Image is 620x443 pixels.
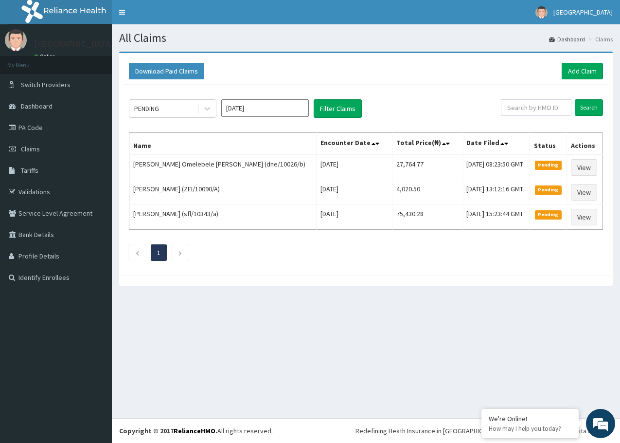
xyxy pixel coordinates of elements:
input: Select Month and Year [221,99,309,117]
p: How may I help you today? [489,425,571,433]
th: Status [530,133,567,155]
img: User Image [535,6,548,18]
span: Tariffs [21,166,38,175]
input: Search [575,99,603,116]
button: Filter Claims [314,99,362,118]
td: [PERSON_NAME] (ZEI/10090/A) [129,180,317,205]
td: [DATE] 08:23:50 GMT [462,155,530,180]
span: Pending [535,161,562,169]
span: Dashboard [21,102,53,111]
td: 75,430.28 [392,205,462,230]
th: Encounter Date [316,133,392,155]
span: Claims [21,145,40,153]
th: Actions [567,133,603,155]
td: [PERSON_NAME] Omelebele [PERSON_NAME] (dne/10026/b) [129,155,317,180]
input: Search by HMO ID [501,99,571,116]
span: Switch Providers [21,80,71,89]
p: [GEOGRAPHIC_DATA] [34,39,114,48]
td: [DATE] [316,155,392,180]
button: Download Paid Claims [129,63,204,79]
div: Redefining Heath Insurance in [GEOGRAPHIC_DATA] using Telemedicine and Data Science! [355,426,613,436]
span: Pending [535,185,562,194]
a: RelianceHMO [174,426,215,435]
td: 4,020.50 [392,180,462,205]
th: Total Price(₦) [392,133,462,155]
td: [PERSON_NAME] (sfl/10343/a) [129,205,317,230]
td: [DATE] 13:12:16 GMT [462,180,530,205]
a: Page 1 is your current page [157,248,160,257]
a: Dashboard [549,35,585,43]
img: User Image [5,29,27,51]
th: Date Filed [462,133,530,155]
li: Claims [586,35,613,43]
td: [DATE] [316,205,392,230]
a: Next page [178,248,182,257]
a: Previous page [135,248,140,257]
strong: Copyright © 2017 . [119,426,217,435]
th: Name [129,133,317,155]
a: Add Claim [562,63,603,79]
td: [DATE] [316,180,392,205]
a: View [571,184,597,201]
div: PENDING [134,104,159,113]
td: 27,764.77 [392,155,462,180]
h1: All Claims [119,32,613,44]
a: Online [34,53,57,60]
footer: All rights reserved. [112,418,620,443]
div: We're Online! [489,414,571,423]
a: View [571,159,597,176]
td: [DATE] 15:23:44 GMT [462,205,530,230]
span: Pending [535,210,562,219]
span: [GEOGRAPHIC_DATA] [553,8,613,17]
a: View [571,209,597,225]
